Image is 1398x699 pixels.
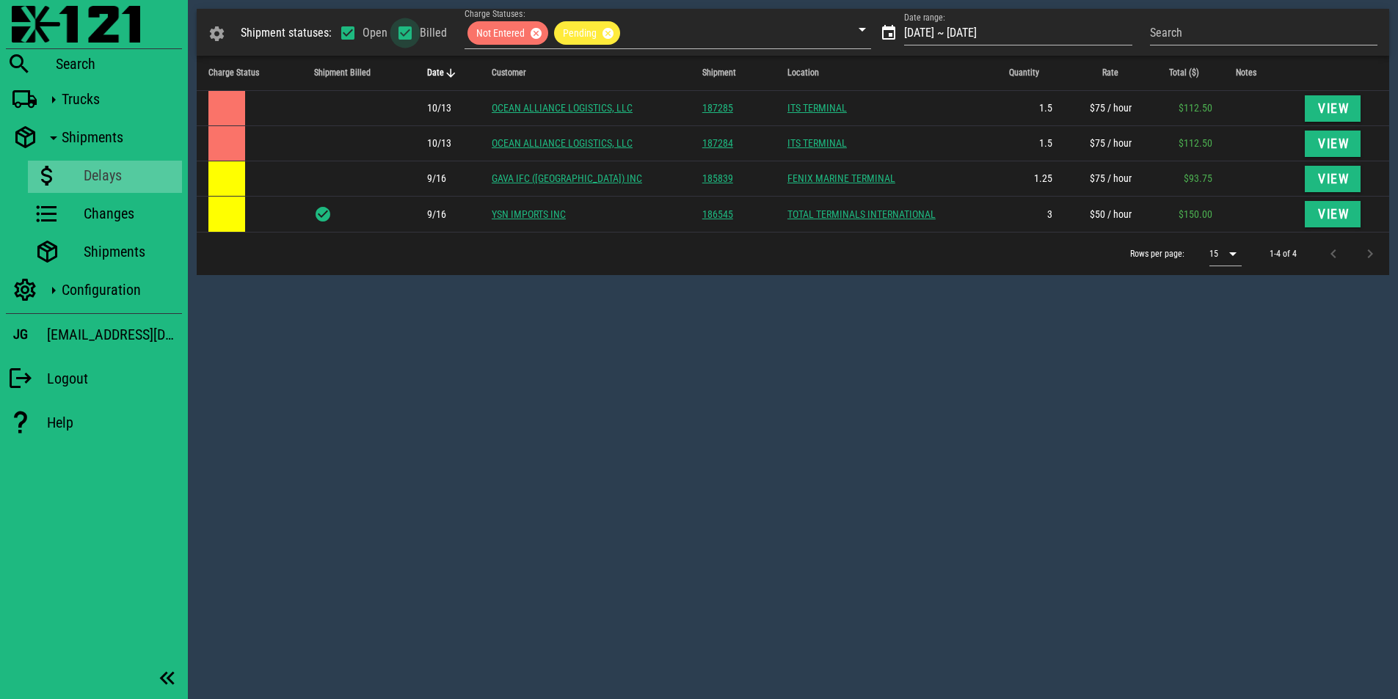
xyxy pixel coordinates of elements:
[1236,67,1256,78] span: Notes
[84,243,176,260] div: Shipments
[47,370,182,387] div: Logout
[983,161,1064,197] td: 1.25
[13,326,28,343] h3: JG
[1102,67,1118,78] span: Rate
[241,24,332,42] div: Shipment statuses:
[1305,201,1361,227] button: View
[427,102,451,114] span: The driver arrived at the location of this delay at 10/13 10:31pm
[1305,136,1361,148] a: View
[1224,56,1293,91] th: Notes: Not sorted. Activate to sort ascending.
[702,172,733,184] a: 185839
[314,67,371,78] span: Shipment Billed
[983,197,1064,232] td: 3
[1305,101,1361,113] a: View
[1064,56,1143,91] th: Rate: Not sorted. Activate to sort ascending.
[62,281,176,299] div: Configuration
[787,102,847,114] a: ITS TERMINAL
[1317,136,1349,151] span: View
[776,56,983,91] th: Location: Not sorted. Activate to sort ascending.
[363,26,387,40] label: Open
[1179,102,1212,114] span: $112.50
[208,67,259,78] span: Charge Status
[492,67,526,78] span: Customer
[1317,101,1349,116] span: View
[1305,95,1361,122] button: View
[302,56,415,91] th: Shipment Billed: Not sorted. Activate to sort ascending.
[1305,166,1361,192] button: View
[28,161,182,193] a: Delays
[427,137,451,149] span: The driver arrived at the location of this delay at 10/13 10:31pm
[563,21,611,45] span: Pending
[702,208,733,220] a: 186545
[480,56,691,91] th: Customer: Not sorted. Activate to sort ascending.
[28,199,182,231] a: Changes
[47,323,182,346] div: [EMAIL_ADDRESS][DOMAIN_NAME]
[6,6,182,45] a: Blackfly
[787,137,847,149] a: ITS TERMINAL
[427,67,444,78] span: Date
[1317,207,1349,222] span: View
[1064,197,1143,232] td: $50 / hour
[492,172,642,184] a: GAVA IFC ([GEOGRAPHIC_DATA]) INC
[420,26,447,40] label: Billed
[983,56,1064,91] th: Quantity: Not sorted. Activate to sort ascending.
[1317,172,1349,186] span: View
[702,67,736,78] span: Shipment
[1009,67,1039,78] span: Quantity
[6,402,182,443] a: Help
[787,67,819,78] span: Location
[1150,21,1377,45] input: Search by customer or shipment #
[787,208,936,220] a: TOTAL TERMINALS INTERNATIONAL
[1064,161,1143,197] td: $75 / hour
[62,90,176,108] div: Trucks
[56,55,182,73] div: Search
[492,102,633,114] a: OCEAN ALLIANCE LOGISTICS, LLC
[427,208,446,220] span: The driver arrived at the location of this delay at 9/16 10:37am
[1064,126,1143,161] td: $75 / hour
[1130,233,1242,275] div: Rows per page:
[1305,172,1361,183] a: View
[84,205,176,222] div: Changes
[465,18,871,48] div: Charge Statuses:Not EnteredPending
[12,6,140,43] img: 87f0f0e.png
[702,102,733,114] a: 187285
[427,172,446,184] span: The driver arrived at the location of this delay at 9/16 7:45pm
[983,91,1064,126] td: 1.5
[1184,172,1212,184] span: $93.75
[702,137,733,149] a: 187284
[197,56,302,91] th: Charge Status: Not sorted. Activate to sort ascending.
[1169,67,1199,78] span: Total ($)
[1179,137,1212,149] span: $112.50
[1064,91,1143,126] td: $75 / hour
[1179,208,1212,220] span: $150.00
[62,128,176,146] div: Shipments
[84,166,176,184] div: Delays
[983,126,1064,161] td: 1.5
[492,137,633,149] a: OCEAN ALLIANCE LOGISTICS, LLC
[47,414,182,431] div: Help
[1209,242,1242,266] div: 15$vuetify.dataTable.itemsPerPageText
[476,21,539,45] span: Not Entered
[1305,131,1361,157] button: View
[1143,56,1224,91] th: Total ($): Not sorted. Activate to sort ascending.
[1293,56,1389,91] th: Not sorted. Activate to sort ascending.
[691,56,776,91] th: Shipment: Not sorted. Activate to sort ascending.
[787,172,895,184] a: FENIX MARINE TERMINAL
[1209,247,1218,260] div: 15
[28,237,182,269] a: Shipments
[415,56,480,91] th: Date: Sorted descending. Activate to sort ascending.
[492,208,566,220] a: YSN IMPORTS INC
[1270,247,1297,260] div: 1-4 of 4
[1305,208,1361,219] a: View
